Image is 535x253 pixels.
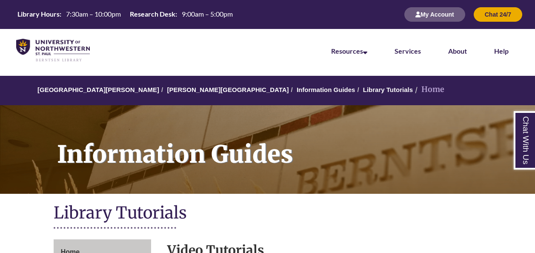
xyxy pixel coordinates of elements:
[37,86,159,93] a: [GEOGRAPHIC_DATA][PERSON_NAME]
[413,83,444,96] li: Home
[182,10,233,18] span: 9:00am – 5:00pm
[297,86,355,93] a: Information Guides
[48,105,535,183] h1: Information Guides
[474,7,522,22] button: Chat 24/7
[404,11,465,18] a: My Account
[474,11,522,18] a: Chat 24/7
[331,47,367,55] a: Resources
[14,9,236,20] a: Hours Today
[66,10,121,18] span: 7:30am – 10:00pm
[395,47,421,55] a: Services
[126,9,178,19] th: Research Desk:
[14,9,63,19] th: Library Hours:
[14,9,236,19] table: Hours Today
[16,39,90,62] img: UNWSP Library Logo
[54,202,482,225] h1: Library Tutorials
[363,86,413,93] a: Library Tutorials
[448,47,467,55] a: About
[404,7,465,22] button: My Account
[494,47,509,55] a: Help
[167,86,289,93] a: [PERSON_NAME][GEOGRAPHIC_DATA]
